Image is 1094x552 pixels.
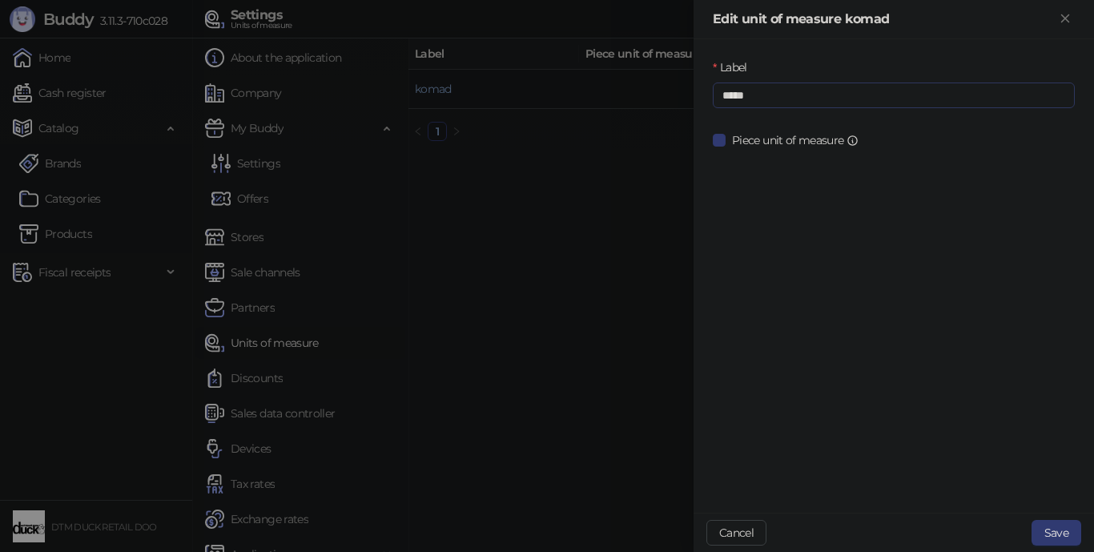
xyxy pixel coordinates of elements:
[713,10,1056,29] div: Edit unit of measure komad
[1056,10,1075,29] button: Close
[713,83,1075,108] input: Label
[706,520,766,546] button: Cancel
[1032,520,1081,546] button: Save
[713,58,757,76] label: Label
[726,131,866,149] span: Piece unit of measure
